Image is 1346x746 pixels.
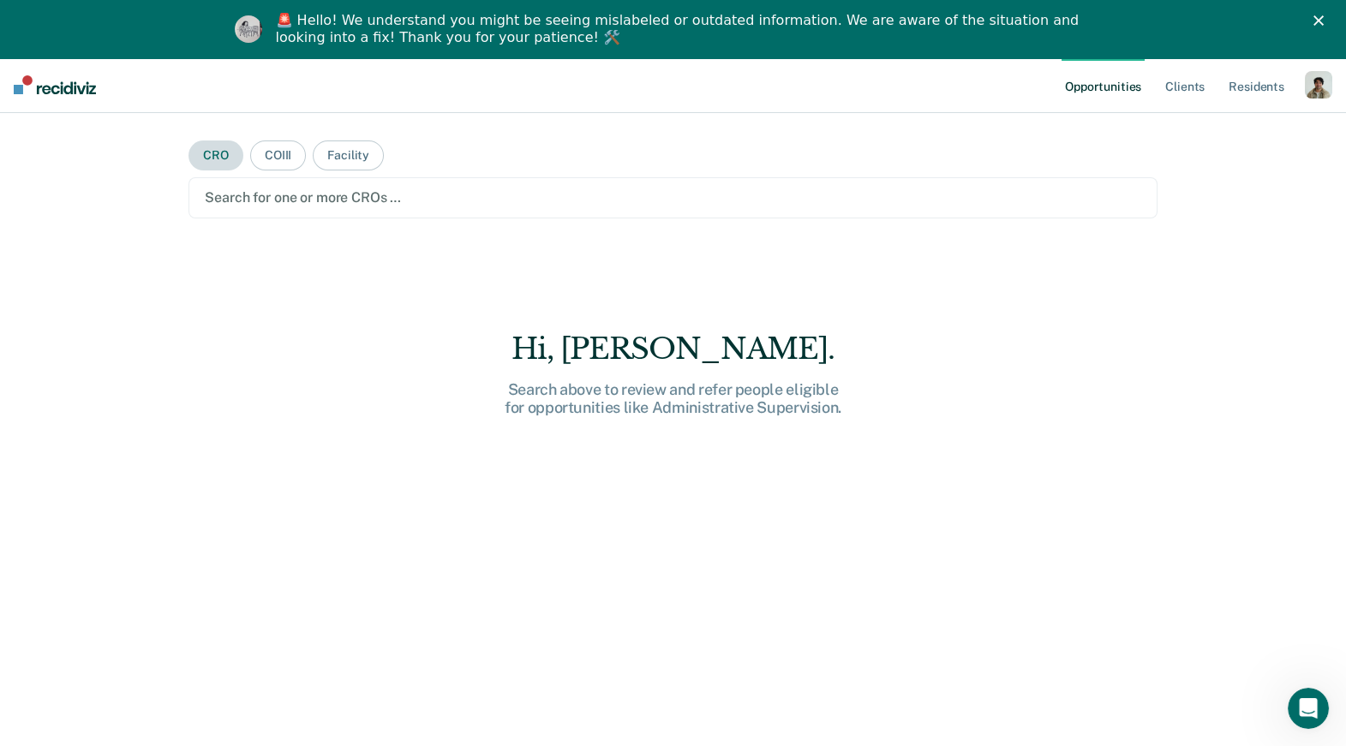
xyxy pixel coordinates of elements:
[1225,57,1288,112] a: Residents
[14,75,96,94] img: Recidiviz
[1313,15,1331,26] div: Close
[276,12,1085,46] div: 🚨 Hello! We understand you might be seeing mislabeled or outdated information. We are aware of th...
[1288,688,1329,729] iframe: Intercom live chat
[1062,57,1145,112] a: Opportunities
[1162,57,1208,112] a: Clients
[399,331,948,367] div: Hi, [PERSON_NAME].
[313,140,384,170] button: Facility
[250,140,306,170] button: COIII
[399,380,948,417] div: Search above to review and refer people eligible for opportunities like Administrative Supervision.
[188,140,243,170] button: CRO
[235,15,262,43] img: Profile image for Kim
